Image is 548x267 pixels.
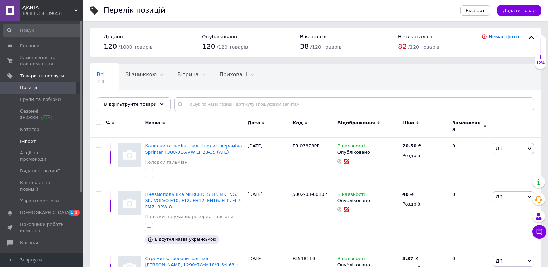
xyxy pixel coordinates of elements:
[337,198,399,204] div: Опубліковано
[402,256,414,261] b: 8.37
[402,143,421,149] div: ₴
[292,120,303,126] span: Код
[402,191,414,198] div: ₴
[20,43,39,49] span: Головна
[337,149,399,155] div: Опубліковано
[145,213,233,220] a: Підвіски- пружини, ресори,. торсіони
[246,186,291,250] div: [DATE]
[408,44,439,50] span: / 120 товарів
[69,210,74,216] span: 1
[104,7,166,14] div: Перелік позицій
[20,210,71,216] span: [DEMOGRAPHIC_DATA]
[337,143,365,151] span: В наявності
[104,34,123,39] span: Додано
[145,159,189,165] a: Колодки гальмівні
[337,192,365,199] span: В наявності
[20,108,64,121] span: Сезонні знижки
[20,251,39,258] span: Покупці
[496,194,502,199] span: Дії
[145,143,242,155] a: Колодки гальмівні задні великі кераміка Sprinter I 308-316/VW LT 28-35 (ATE)
[97,98,133,104] span: Опубліковані
[97,79,105,84] span: 120
[20,85,37,91] span: Позиції
[20,240,38,246] span: Відгуки
[217,44,248,50] span: / 120 товарів
[104,102,157,107] span: Відфільтруйте товари
[20,221,64,234] span: Показники роботи компанії
[337,256,365,263] span: В наявності
[20,55,64,67] span: Замовлення та повідомлення
[20,73,64,79] span: Товари та послуги
[97,71,105,78] span: Всі
[3,24,82,37] input: Пошук
[202,34,237,39] span: Опубліковано
[220,71,248,78] span: Приховані
[496,258,502,264] span: Дії
[448,186,491,250] div: 0
[535,61,546,66] div: 12%
[402,120,414,126] span: Ціна
[118,143,141,167] img: Колодки тормозные задние большие керамика Sprinter I 308-316/VW LT 28-35 (ATE)
[402,143,417,149] b: 20.50
[104,42,117,50] span: 120
[300,42,309,50] span: 38
[532,225,546,239] button: Чат з покупцем
[497,5,541,16] button: Додати товар
[105,120,110,126] span: %
[118,191,141,215] img: Пневмоподушка MERCEDES LP, MK, NG, SK; VOLVO F10, F12, FH12, FH16, FL6, FL7, FM7; BPW O
[489,34,519,39] a: Немає фото
[503,8,536,13] span: Додати товар
[292,192,327,197] span: 5002-03-0010P
[118,44,152,50] span: / 1000 товарів
[496,146,502,151] span: Дії
[248,120,260,126] span: Дата
[300,34,327,39] span: В каталозі
[174,97,534,111] input: Пошук по назві позиції, артикулу і пошуковим запитам
[292,256,315,261] span: F3518110
[398,34,432,39] span: Не в каталозі
[310,44,341,50] span: / 120 товарів
[145,192,242,209] a: Пневмоподушка MERCEDES LP, MK, NG, SK; VOLVO F10, F12, FH12, FH16, FL6, FL7, FM7; BPW O
[22,4,74,10] span: AJANTA
[402,192,409,197] b: 40
[398,42,407,50] span: 82
[402,256,418,262] div: ₴
[177,71,198,78] span: Вітрина
[126,71,157,78] span: Зі знижкою
[20,138,36,144] span: Імпорт
[460,5,491,16] button: Експорт
[20,126,42,133] span: Категорії
[74,210,80,216] span: 3
[402,153,446,159] div: Роздріб
[20,150,64,162] span: Акції та промокоди
[20,168,60,174] span: Видалені позиції
[337,120,375,126] span: Відображення
[20,96,61,103] span: Групи та добірки
[292,143,320,149] span: ER-03878PR
[466,8,485,13] span: Експорт
[22,10,83,17] div: Ваш ID: 4139658
[448,138,491,186] div: 0
[202,42,215,50] span: 120
[20,198,59,204] span: Характеристики
[452,120,482,132] span: Замовлення
[155,237,216,242] span: Відсутня назва українською
[20,180,64,192] span: Відновлення позицій
[402,201,446,207] div: Роздріб
[246,138,291,186] div: [DATE]
[145,120,160,126] span: Назва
